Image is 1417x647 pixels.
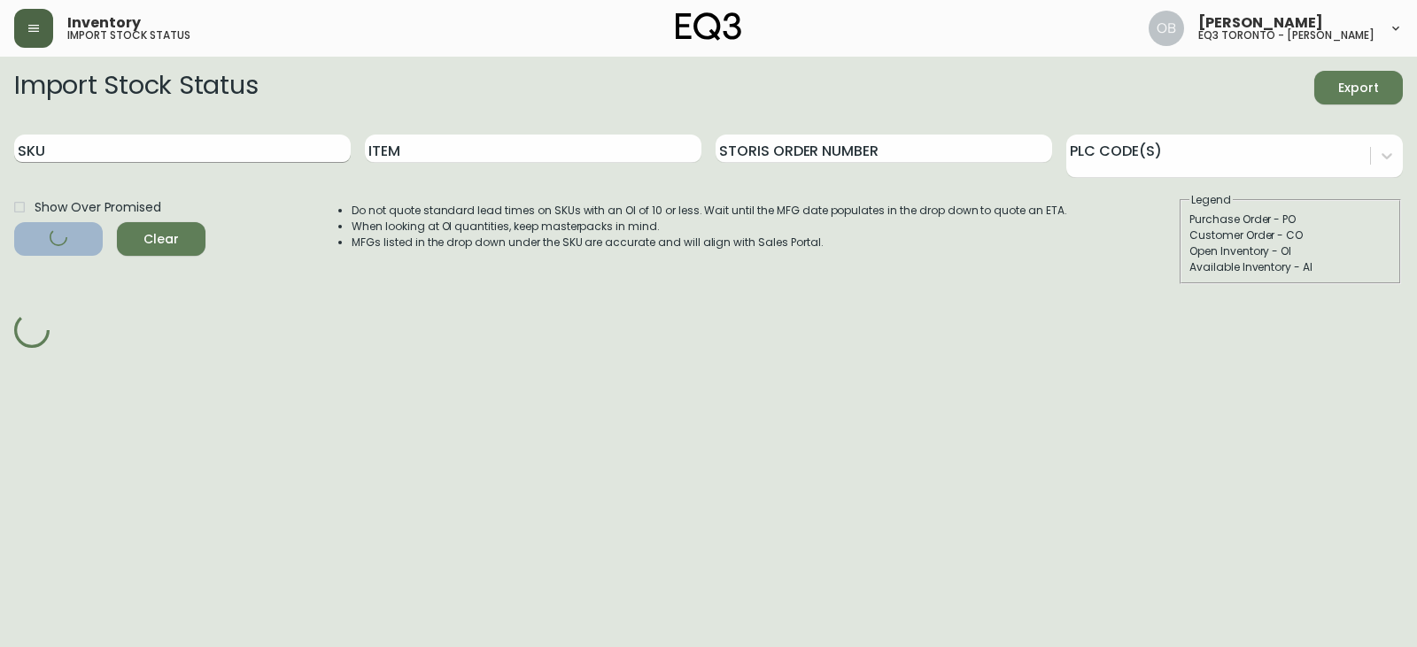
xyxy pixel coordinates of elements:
legend: Legend [1189,192,1233,208]
span: [PERSON_NAME] [1198,16,1323,30]
img: 8e0065c524da89c5c924d5ed86cfe468 [1149,11,1184,46]
div: Customer Order - CO [1189,227,1391,243]
img: logo [676,12,741,41]
div: Available Inventory - AI [1189,259,1391,275]
li: When looking at OI quantities, keep masterpacks in mind. [352,219,1067,235]
span: Inventory [67,16,141,30]
h2: Import Stock Status [14,71,258,104]
span: Show Over Promised [35,198,161,217]
div: Open Inventory - OI [1189,243,1391,259]
span: Export [1328,77,1389,99]
span: Clear [131,228,191,250]
li: MFGs listed in the drop down under the SKU are accurate and will align with Sales Portal. [352,235,1067,250]
h5: eq3 toronto - [PERSON_NAME] [1198,30,1374,41]
button: Clear [117,222,205,256]
button: Export [1314,71,1403,104]
h5: import stock status [67,30,190,41]
li: Do not quote standard lead times on SKUs with an OI of 10 or less. Wait until the MFG date popula... [352,203,1067,219]
div: Purchase Order - PO [1189,212,1391,227]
